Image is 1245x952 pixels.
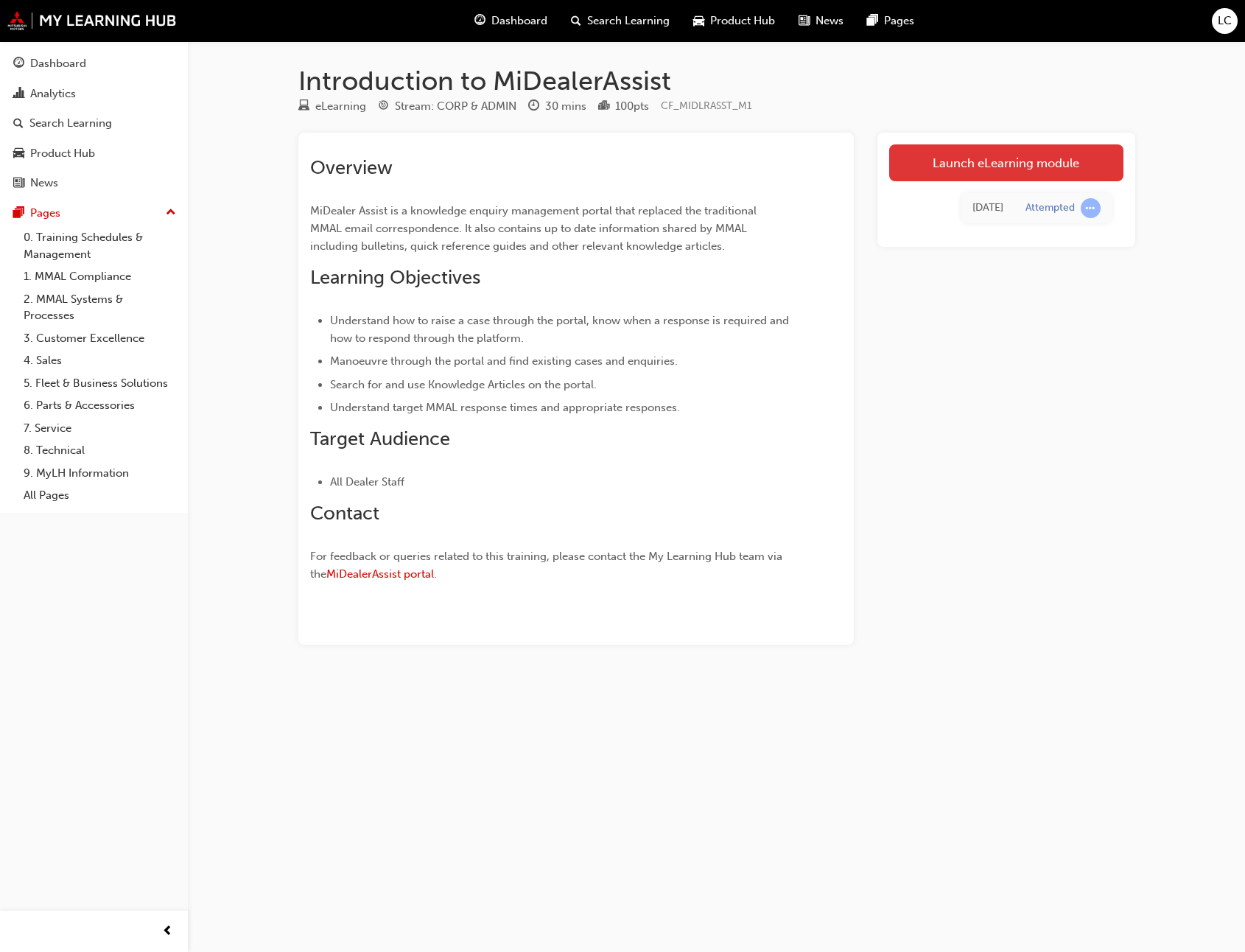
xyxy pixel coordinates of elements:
[474,12,485,30] span: guage-icon
[13,117,24,130] span: search-icon
[310,550,785,581] span: For feedback or queries related to this training, please contact the My Learning Hub team via the
[315,98,366,115] div: eLearning
[310,502,379,525] span: Contact
[378,100,389,113] span: target-icon
[162,923,173,941] span: prev-icon
[298,97,366,116] div: Type
[18,327,182,350] a: 3. Customer Excellence
[298,100,309,113] span: learningResourceType_ELEARNING-icon
[545,98,586,115] div: 30 mins
[6,47,182,200] button: DashboardAnalyticsSearch LearningProduct HubNews
[18,349,182,372] a: 4. Sales
[30,175,58,192] div: News
[18,372,182,395] a: 5. Fleet & Business Solutions
[598,97,649,116] div: Points
[13,88,24,101] span: chart-icon
[326,567,434,581] a: MiDealerAssist portal
[18,417,182,440] a: 7. Service
[598,100,609,113] span: podium-icon
[13,147,24,161] span: car-icon
[18,462,182,485] a: 9. MyLH Information
[18,288,182,327] a: 2. MMAL Systems & Processes
[799,12,810,30] span: news-icon
[1212,8,1238,34] button: LC
[491,13,547,29] span: Dashboard
[310,266,480,289] span: Learning Objectives
[18,394,182,417] a: 6. Parts & Accessories
[18,226,182,265] a: 0. Training Schedules & Management
[6,50,182,77] a: Dashboard
[6,110,182,137] a: Search Learning
[298,65,1135,97] h1: Introduction to MiDealerAssist
[30,145,95,162] div: Product Hub
[330,475,404,489] span: All Dealer Staff
[6,200,182,227] button: Pages
[6,140,182,167] a: Product Hub
[7,11,177,30] img: mmal
[18,265,182,288] a: 1. MMAL Compliance
[13,177,24,190] span: news-icon
[6,169,182,197] a: News
[330,401,680,414] span: Understand target MMAL response times and appropriate responses.
[559,6,681,36] a: search-iconSearch Learning
[867,12,878,30] span: pages-icon
[693,12,704,30] span: car-icon
[395,98,516,115] div: Stream: CORP & ADMIN
[310,427,450,450] span: Target Audience
[615,98,649,115] div: 100 pts
[681,6,787,36] a: car-iconProduct Hub
[310,204,760,253] span: MiDealer Assist is a knowledge enquiry management portal that replaced the traditional MMAL email...
[571,12,581,30] span: search-icon
[30,55,86,72] div: Dashboard
[13,207,24,220] span: pages-icon
[884,13,914,29] span: Pages
[528,97,586,116] div: Duration
[330,354,678,368] span: Manoeuvre through the portal and find existing cases and enquiries.
[18,439,182,462] a: 8. Technical
[889,144,1123,181] a: Launch eLearning module
[710,13,775,29] span: Product Hub
[30,85,76,102] div: Analytics
[310,156,393,179] span: Overview
[166,203,176,223] span: up-icon
[378,97,516,116] div: Stream
[18,484,182,507] a: All Pages
[528,100,539,113] span: clock-icon
[330,378,597,391] span: Search for and use Knowledge Articles on the portal.
[587,13,670,29] span: Search Learning
[1025,201,1075,215] div: Attempted
[13,57,24,71] span: guage-icon
[1081,198,1101,218] span: learningRecordVerb_ATTEMPT-icon
[787,6,855,36] a: news-iconNews
[855,6,926,36] a: pages-iconPages
[661,99,752,112] span: Learning resource code
[29,115,112,132] div: Search Learning
[434,567,437,581] span: .
[463,6,559,36] a: guage-iconDashboard
[6,80,182,108] a: Analytics
[972,200,1003,217] div: Thu Feb 27 2025 15:58:19 GMT+1100 (Australian Eastern Daylight Time)
[816,13,844,29] span: News
[30,205,60,222] div: Pages
[330,314,792,345] span: Understand how to raise a case through the portal, know when a response is required and how to re...
[1218,13,1232,29] span: LC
